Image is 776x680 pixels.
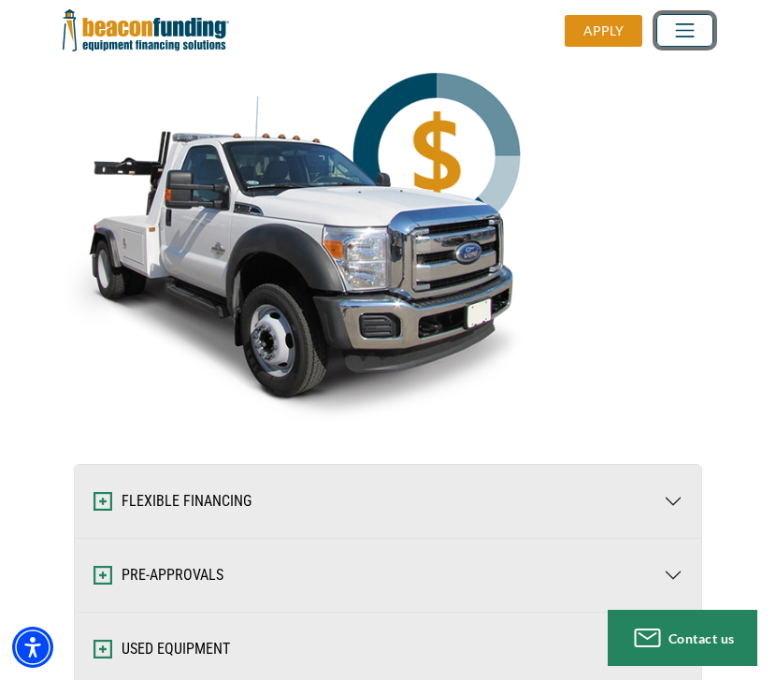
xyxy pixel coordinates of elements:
img: Expand and Collapse Icon [93,492,112,511]
button: Toggle navigation [656,14,713,47]
img: Tow Truck [63,71,530,445]
button: Contact us [608,610,757,666]
span: Contact us [668,630,735,646]
img: Expand and Collapse Icon [93,566,112,585]
a: APPLY [565,15,656,47]
button: PRE-APPROVALS [75,539,701,612]
div: APPLY [565,15,642,47]
img: Expand and Collapse Icon [93,640,112,658]
button: FLEXIBLE FINANCING [75,465,701,538]
div: Accessibility Menu [12,627,53,668]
